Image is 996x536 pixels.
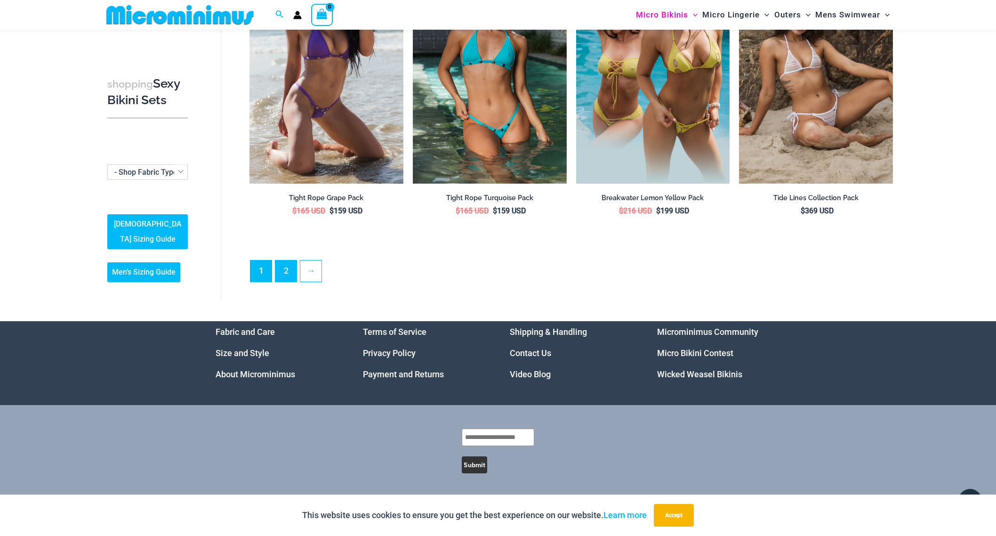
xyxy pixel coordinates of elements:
[815,3,880,27] span: Mens Swimwear
[311,4,333,25] a: View Shopping Cart, empty
[510,369,551,379] a: Video Blog
[576,194,730,203] h2: Breakwater Lemon Yellow Pack
[493,206,526,215] bdi: 159 USD
[657,321,781,385] aside: Footer Widget 4
[657,321,781,385] nav: Menu
[493,206,497,215] span: $
[293,11,302,19] a: Account icon link
[813,3,892,27] a: Mens SwimwearMenu ToggleMenu Toggle
[657,348,733,358] a: Micro Bikini Contest
[292,206,297,215] span: $
[739,194,893,206] a: Tide Lines Collection Pack
[657,369,742,379] a: Wicked Weasel Bikinis
[619,206,623,215] span: $
[688,3,698,27] span: Menu Toggle
[107,78,153,90] span: shopping
[292,206,325,215] bdi: 165 USD
[634,3,700,27] a: Micro BikinisMenu ToggleMenu Toggle
[739,194,893,203] h2: Tide Lines Collection Pack
[760,3,769,27] span: Menu Toggle
[302,508,647,522] p: This website uses cookies to ensure you get the best experience on our website.
[456,206,460,215] span: $
[636,3,688,27] span: Micro Bikinis
[114,168,177,177] span: - Shop Fabric Type
[456,206,489,215] bdi: 165 USD
[363,327,426,337] a: Terms of Service
[300,260,321,282] a: →
[801,3,811,27] span: Menu Toggle
[510,321,634,385] aside: Footer Widget 3
[250,260,272,282] span: Page 1
[216,321,339,385] nav: Menu
[108,165,187,179] span: - Shop Fabric Type
[880,3,890,27] span: Menu Toggle
[603,510,647,520] a: Learn more
[774,3,801,27] span: Outers
[363,321,487,385] aside: Footer Widget 2
[249,260,893,287] nav: Product Pagination
[275,9,284,21] a: Search icon link
[216,321,339,385] aside: Footer Widget 1
[510,327,587,337] a: Shipping & Handling
[576,194,730,206] a: Breakwater Lemon Yellow Pack
[632,1,893,28] nav: Site Navigation
[363,369,444,379] a: Payment and Returns
[772,3,813,27] a: OutersMenu ToggleMenu Toggle
[363,348,416,358] a: Privacy Policy
[216,348,269,358] a: Size and Style
[656,206,660,215] span: $
[249,194,403,206] a: Tight Rope Grape Pack
[329,206,362,215] bdi: 159 USD
[103,4,257,25] img: MM SHOP LOGO FLAT
[801,206,834,215] bdi: 369 USD
[107,76,188,108] h3: Sexy Bikini Sets
[107,214,188,249] a: [DEMOGRAPHIC_DATA] Sizing Guide
[249,194,403,203] h2: Tight Rope Grape Pack
[329,206,334,215] span: $
[619,206,652,215] bdi: 216 USD
[216,327,275,337] a: Fabric and Care
[216,369,295,379] a: About Microminimus
[510,321,634,385] nav: Menu
[363,321,487,385] nav: Menu
[107,164,188,180] span: - Shop Fabric Type
[702,3,760,27] span: Micro Lingerie
[462,456,487,473] button: Submit
[413,194,567,203] h2: Tight Rope Turquoise Pack
[801,206,805,215] span: $
[657,327,758,337] a: Microminimus Community
[656,206,689,215] bdi: 199 USD
[510,348,551,358] a: Contact Us
[275,260,297,282] a: Page 2
[413,194,567,206] a: Tight Rope Turquoise Pack
[700,3,771,27] a: Micro LingerieMenu ToggleMenu Toggle
[654,504,694,527] button: Accept
[107,262,180,282] a: Men’s Sizing Guide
